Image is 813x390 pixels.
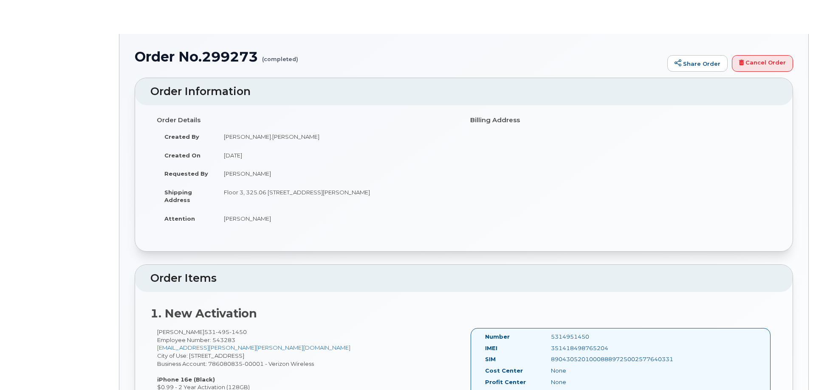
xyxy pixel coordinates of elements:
[164,215,195,222] strong: Attention
[545,367,637,375] div: None
[157,376,215,383] strong: iPhone 16e (Black)
[164,170,208,177] strong: Requested By
[667,55,728,72] a: Share Order
[229,328,247,335] span: 1450
[216,183,457,209] td: Floor 3, 325.06 [STREET_ADDRESS][PERSON_NAME]
[164,133,199,140] strong: Created By
[157,337,235,343] span: Employee Number: 543283
[732,55,793,72] a: Cancel Order
[545,378,637,386] div: None
[164,152,200,159] strong: Created On
[262,49,298,62] small: (completed)
[150,272,777,284] h2: Order Items
[470,117,771,124] h4: Billing Address
[216,127,457,146] td: [PERSON_NAME].[PERSON_NAME]
[485,333,510,341] label: Number
[216,328,229,335] span: 495
[216,146,457,165] td: [DATE]
[157,344,350,351] a: [EMAIL_ADDRESS][PERSON_NAME][PERSON_NAME][DOMAIN_NAME]
[545,333,637,341] div: 5314951450
[204,328,247,335] span: 531
[135,49,663,64] h1: Order No.299273
[216,209,457,228] td: [PERSON_NAME]
[150,306,257,320] strong: 1. New Activation
[485,344,497,352] label: IMEI
[216,164,457,183] td: [PERSON_NAME]
[545,355,637,363] div: 89043052010008889725002577640331
[545,344,637,352] div: 351418498765204
[485,378,526,386] label: Profit Center
[485,355,496,363] label: SIM
[157,117,457,124] h4: Order Details
[150,86,777,98] h2: Order Information
[164,189,192,204] strong: Shipping Address
[485,367,523,375] label: Cost Center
